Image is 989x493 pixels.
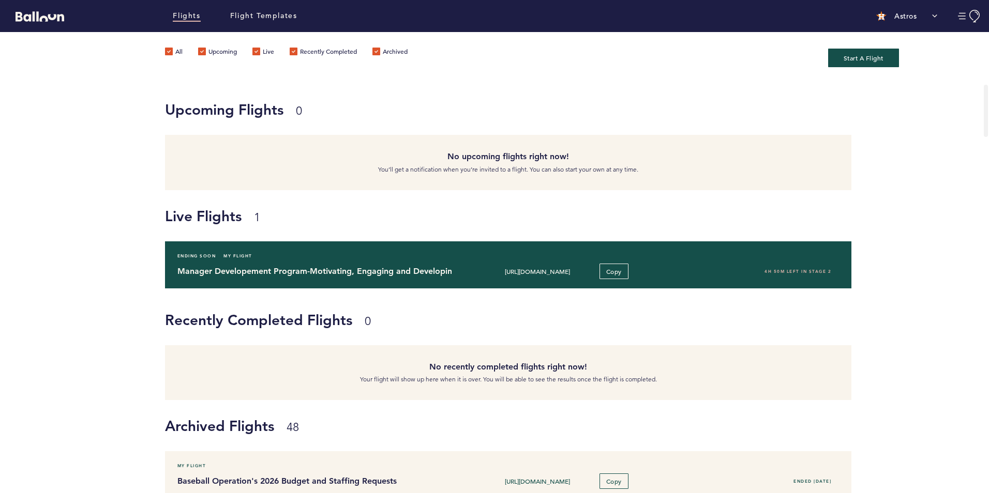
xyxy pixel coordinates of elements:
button: Astros [871,6,942,26]
button: Copy [600,264,628,279]
label: Live [252,48,274,58]
h1: Live Flights [165,206,981,226]
svg: Balloon [16,11,64,22]
h4: Baseball Operation's 2026 Budget and Staffing Requests [177,475,444,487]
span: Ended [DATE] [793,479,831,484]
label: Recently Completed [290,48,357,58]
h4: No upcoming flights right now! [173,150,844,163]
span: Copy [606,267,622,275]
small: 0 [296,104,302,118]
h1: Archived Flights [165,415,981,436]
label: Archived [372,48,408,58]
p: Astros [894,11,917,21]
small: 48 [287,420,299,434]
a: Flights [173,10,200,22]
span: Copy [606,477,622,485]
small: 1 [254,210,260,224]
a: Balloon [8,10,64,21]
span: My Flight [223,251,252,261]
button: Manage Account [958,10,981,23]
label: All [165,48,183,58]
h1: Recently Completed Flights [165,310,844,330]
button: Copy [600,473,628,489]
small: 0 [365,314,371,328]
a: Flight Templates [230,10,297,22]
button: Start A Flight [828,49,899,67]
p: You’ll get a notification when you’re invited to a flight. You can also start your own at any time. [173,164,844,175]
h1: Upcoming Flights [165,99,844,120]
h4: Manager Developement Program-Motivating, Engaging and Developing your Team [177,265,444,278]
label: Upcoming [198,48,237,58]
h4: No recently completed flights right now! [173,361,844,373]
span: My Flight [177,460,206,471]
span: Ending Soon [177,251,216,261]
p: Your flight will show up here when it is over. You will be able to see the results once the fligh... [173,374,844,384]
span: 4H 50M left in stage 2 [765,269,831,274]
